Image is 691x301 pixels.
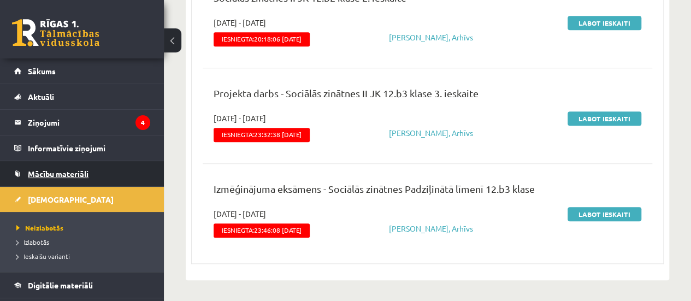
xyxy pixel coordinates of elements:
[389,32,473,42] a: [PERSON_NAME], Arhīvs
[16,223,63,232] span: Neizlabotās
[14,135,150,161] a: Informatīvie ziņojumi
[214,32,310,46] span: Iesniegta:
[568,207,641,221] a: Labot ieskaiti
[14,273,150,298] a: Digitālie materiāli
[28,110,150,135] legend: Ziņojumi
[16,238,49,246] span: Izlabotās
[214,223,310,238] span: Iesniegta:
[389,223,473,233] a: [PERSON_NAME], Arhīvs
[16,237,153,247] a: Izlabotās
[254,35,302,43] span: 20:18:06 [DATE]
[214,128,310,142] span: Iesniegta:
[389,128,473,138] a: [PERSON_NAME], Arhīvs
[254,226,302,234] span: 23:46:08 [DATE]
[16,251,153,261] a: Ieskaišu varianti
[28,280,93,290] span: Digitālie materiāli
[14,84,150,109] a: Aktuāli
[14,110,150,135] a: Ziņojumi4
[14,58,150,84] a: Sākums
[568,16,641,30] a: Labot ieskaiti
[16,252,70,261] span: Ieskaišu varianti
[214,17,266,28] span: [DATE] - [DATE]
[214,208,266,220] span: [DATE] - [DATE]
[28,194,114,204] span: [DEMOGRAPHIC_DATA]
[16,223,153,233] a: Neizlabotās
[214,113,266,124] span: [DATE] - [DATE]
[28,169,88,179] span: Mācību materiāli
[28,135,150,161] legend: Informatīvie ziņojumi
[214,86,641,106] p: Projekta darbs - Sociālās zinātnes II JK 12.b3 klase 3. ieskaite
[14,161,150,186] a: Mācību materiāli
[28,66,56,76] span: Sākums
[254,131,302,138] span: 23:32:38 [DATE]
[214,181,641,202] p: Izmēģinājuma eksāmens - Sociālās zinātnes Padziļinātā līmenī 12.b3 klase
[568,111,641,126] a: Labot ieskaiti
[135,115,150,130] i: 4
[12,19,99,46] a: Rīgas 1. Tālmācības vidusskola
[14,187,150,212] a: [DEMOGRAPHIC_DATA]
[28,92,54,102] span: Aktuāli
